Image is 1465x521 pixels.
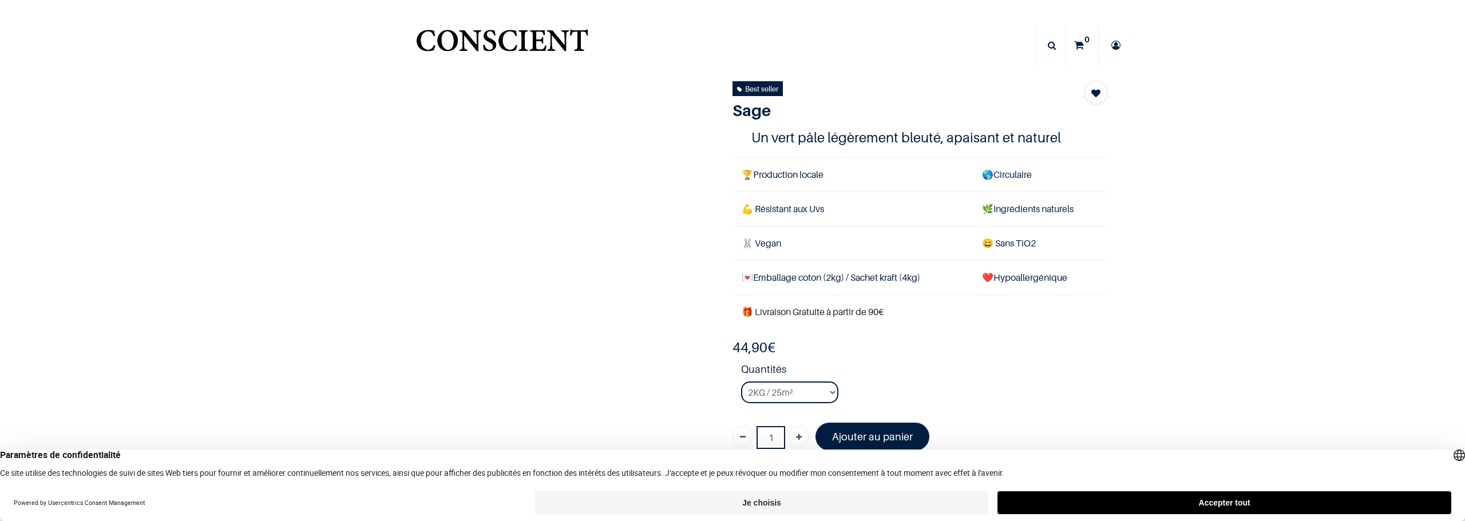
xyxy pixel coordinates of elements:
span: 44,90 [732,339,767,356]
img: Conscient [414,23,591,68]
strong: Quantités [741,361,1107,381]
a: 0 [1066,25,1098,65]
td: Circulaire [973,157,1107,192]
span: 💌 [742,272,753,283]
b: € [732,339,775,356]
div: Best seller [737,82,778,95]
span: 💪 Résistant aux Uvs [742,203,824,214]
h4: Un vert pâle légèrement bleuté, apaisant et naturel [751,129,1089,146]
td: ans TiO2 [973,226,1107,261]
h1: Sage [732,101,1051,120]
sup: 0 [1082,34,1092,45]
span: 🌿 [982,203,993,214]
a: Ajouter au panier [815,423,929,451]
iframe: Tidio Chat [1406,447,1460,501]
td: Production locale [732,157,973,192]
a: Supprimer [732,426,753,447]
td: Emballage coton (2kg) / Sachet kraft (4kg) [732,261,973,295]
span: 🐰 Vegan [742,237,781,249]
span: Add to wishlist [1091,86,1100,100]
td: Ingrédients naturels [973,192,1107,226]
span: 🏆 [742,169,753,180]
font: 🎁 Livraison Gratuite à partir de 90€ [742,306,884,317]
a: Ajouter [789,426,809,447]
a: Logo of Conscient [414,23,591,68]
font: Ajouter au panier [832,431,913,443]
span: 🌎 [982,169,993,180]
td: ❤️Hypoallergénique [973,261,1107,295]
button: Add to wishlist [1084,81,1107,104]
span: 😄 S [982,237,1000,249]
